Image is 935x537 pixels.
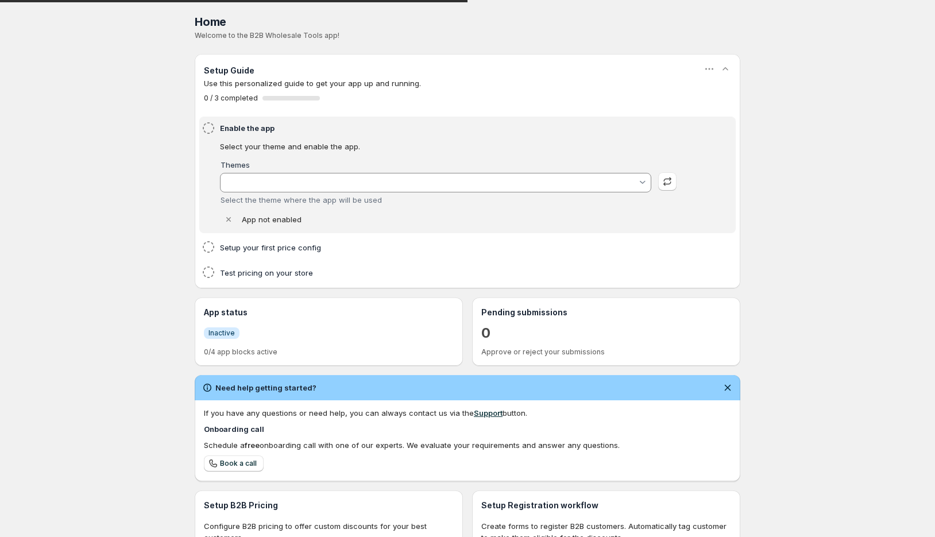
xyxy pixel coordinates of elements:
h3: Setup B2B Pricing [204,500,454,511]
span: Inactive [208,329,235,338]
p: Use this personalized guide to get your app up and running. [204,78,731,89]
span: Book a call [220,459,257,468]
h4: Enable the app [220,122,680,134]
div: Schedule a onboarding call with one of our experts. We evaluate your requirements and answer any ... [204,439,731,451]
h4: Onboarding call [204,423,731,435]
h3: Setup Registration workflow [481,500,731,511]
a: InfoInactive [204,327,239,339]
span: Home [195,15,226,29]
h3: Setup Guide [204,65,254,76]
span: 0 / 3 completed [204,94,258,103]
p: App not enabled [242,214,302,225]
div: If you have any questions or need help, you can always contact us via the button. [204,407,731,419]
div: Select the theme where the app will be used [221,195,652,204]
button: Dismiss notification [720,380,736,396]
p: Select your theme and enable the app. [220,141,677,152]
h4: Test pricing on your store [220,267,680,279]
h4: Setup your first price config [220,242,680,253]
a: 0 [481,324,490,342]
p: 0/4 app blocks active [204,347,454,357]
a: Book a call [204,455,264,472]
a: Support [474,408,503,418]
h3: App status [204,307,454,318]
h2: Need help getting started? [215,382,316,393]
p: Welcome to the B2B Wholesale Tools app! [195,31,740,40]
label: Themes [221,160,250,169]
h3: Pending submissions [481,307,731,318]
p: Approve or reject your submissions [481,347,731,357]
b: free [245,441,260,450]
